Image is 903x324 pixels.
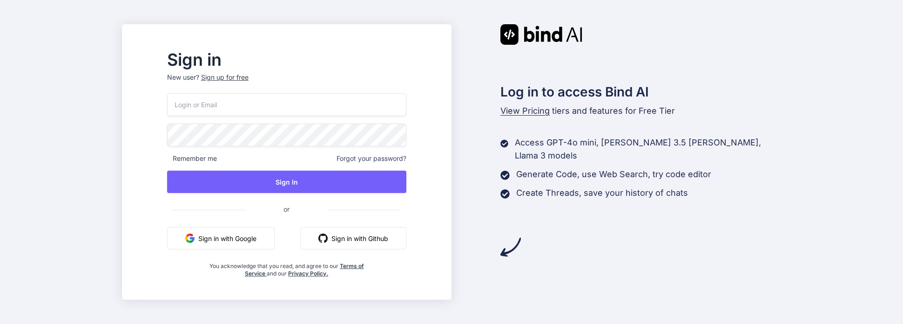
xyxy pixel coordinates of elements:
[500,104,782,117] p: tiers and features for Free Tier
[246,198,327,221] span: or
[500,106,550,116] span: View Pricing
[500,24,582,45] img: Bind AI logo
[516,186,688,200] p: Create Threads, save your history of chats
[201,73,249,82] div: Sign up for free
[515,136,781,162] p: Access GPT-4o mini, [PERSON_NAME] 3.5 [PERSON_NAME], Llama 3 models
[500,237,521,257] img: arrow
[318,234,328,243] img: github
[245,262,364,277] a: Terms of Service
[167,227,275,249] button: Sign in with Google
[167,52,406,67] h2: Sign in
[167,154,217,163] span: Remember me
[300,227,406,249] button: Sign in with Github
[167,171,406,193] button: Sign In
[288,270,328,277] a: Privacy Policy.
[500,82,782,102] h2: Log in to access Bind AI
[167,73,406,93] p: New user?
[516,168,711,181] p: Generate Code, use Web Search, try code editor
[167,93,406,116] input: Login or Email
[337,154,406,163] span: Forgot your password?
[207,257,366,277] div: You acknowledge that you read, and agree to our and our
[185,234,195,243] img: google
